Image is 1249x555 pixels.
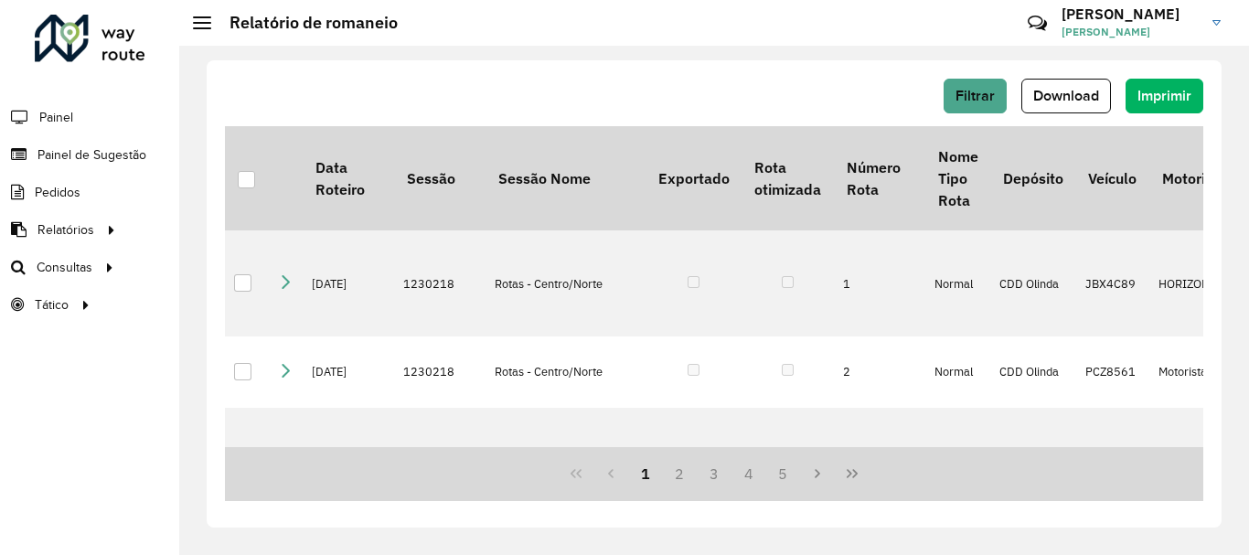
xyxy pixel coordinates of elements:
td: QYO0I11 [1076,408,1149,514]
td: Rotas - Centro/Norte [486,336,646,408]
button: 1 [628,456,663,491]
span: Painel de Sugestão [37,145,146,165]
span: Painel [39,108,73,127]
th: Sessão Nome [486,126,646,230]
button: 2 [662,456,697,491]
button: Download [1021,79,1111,113]
th: Número Rota [834,126,925,230]
td: 2 [834,336,925,408]
button: 4 [731,456,766,491]
td: CDD Olinda [990,408,1075,514]
td: 1230218 [394,408,486,514]
td: Normal [925,230,990,336]
td: Rotas - Centro/Norte [486,230,646,336]
th: Depósito [990,126,1075,230]
td: CDD Olinda [990,230,1075,336]
th: Sessão [394,126,486,230]
th: Data Roteiro [303,126,394,230]
span: Relatórios [37,220,94,240]
span: Pedidos [35,183,80,202]
a: Contato Rápido [1018,4,1057,43]
td: 1230218 [394,336,486,408]
td: Rotas - Centro/Norte [486,408,646,514]
button: 5 [766,456,801,491]
td: 3 [834,408,925,514]
th: Exportado [646,126,742,230]
th: Rota otimizada [742,126,833,230]
button: Last Page [835,456,870,491]
td: [DATE] [303,408,394,514]
span: Download [1033,88,1099,103]
h2: Relatório de romaneio [211,13,398,33]
button: Filtrar [944,79,1007,113]
span: Tático [35,295,69,315]
span: Imprimir [1137,88,1191,103]
button: 3 [697,456,731,491]
td: 1230218 [394,230,486,336]
button: Next Page [800,456,835,491]
td: CDD Olinda [990,336,1075,408]
th: Veículo [1076,126,1149,230]
td: 1 [834,230,925,336]
h3: [PERSON_NAME] [1062,5,1199,23]
td: Normal [925,408,990,514]
span: Consultas [37,258,92,277]
td: JBX4C89 [1076,230,1149,336]
td: PCZ8561 [1076,336,1149,408]
td: [DATE] [303,336,394,408]
td: Normal [925,336,990,408]
button: Imprimir [1126,79,1203,113]
th: Nome Tipo Rota [925,126,990,230]
span: [PERSON_NAME] [1062,24,1199,40]
span: Filtrar [955,88,995,103]
td: [DATE] [303,230,394,336]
